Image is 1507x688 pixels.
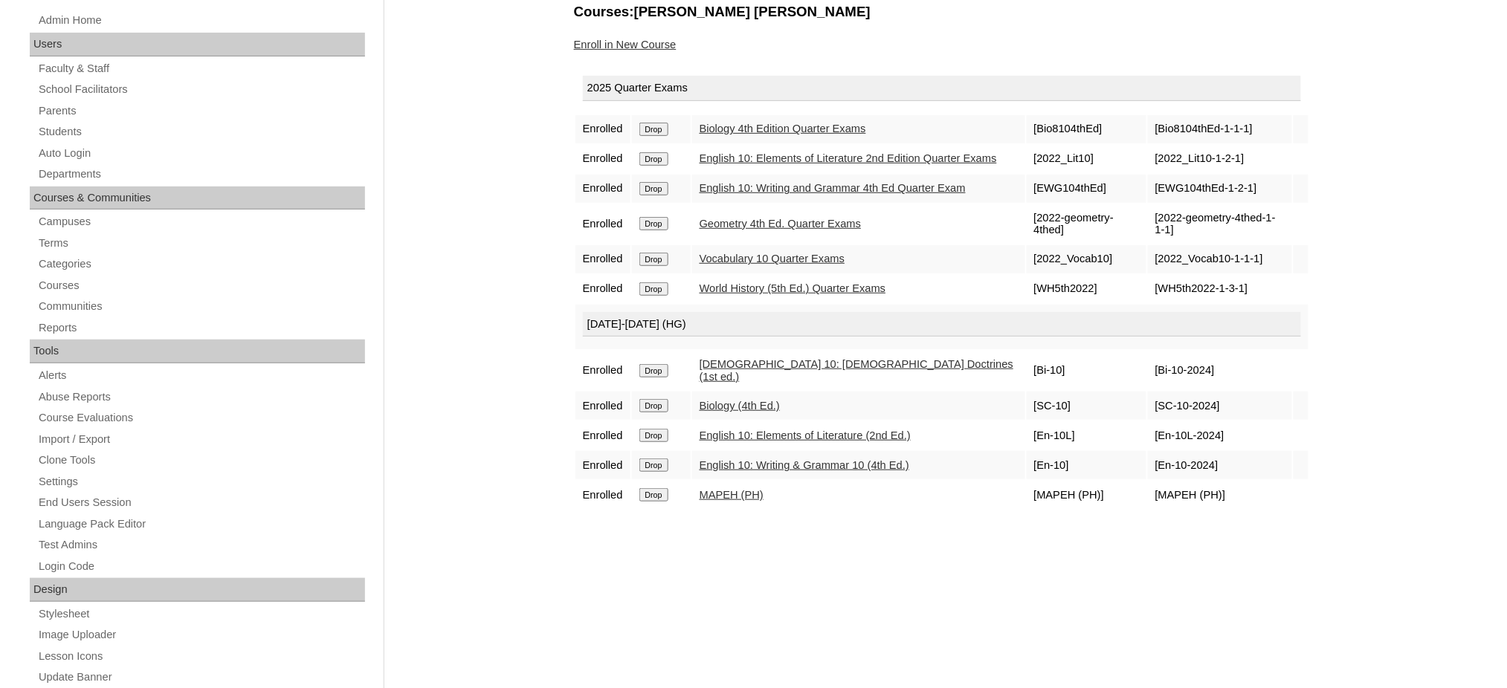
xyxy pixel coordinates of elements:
td: [EWG104thEd] [1027,175,1146,203]
a: Parents [37,102,365,120]
td: [SC-10-2024] [1148,392,1292,420]
input: Drop [639,429,668,442]
td: [MAPEH (PH)] [1027,481,1146,509]
input: Drop [639,458,668,472]
input: Drop [639,182,668,195]
input: Drop [639,152,668,166]
a: Import / Export [37,430,365,449]
a: Reports [37,319,365,337]
a: Vocabulary 10 Quarter Exams [700,253,845,265]
a: Update Banner [37,668,365,687]
a: English 10: Elements of Literature 2nd Edition Quarter Exams [700,152,997,164]
a: Admin Home [37,11,365,30]
input: Drop [639,399,668,412]
a: Students [37,123,365,141]
td: Enrolled [575,204,630,244]
input: Drop [639,123,668,136]
td: Enrolled [575,145,630,173]
a: Alerts [37,366,365,385]
td: [En-10] [1027,451,1146,479]
input: Drop [639,217,668,230]
td: Enrolled [575,481,630,509]
h3: Courses:[PERSON_NAME] [PERSON_NAME] [574,2,1310,22]
div: Tools [30,340,365,363]
a: Lesson Icons [37,647,365,666]
td: [2022_Vocab10] [1027,245,1146,273]
td: [SC-10] [1027,392,1146,420]
a: School Facilitators [37,80,365,99]
td: [MAPEH (PH)] [1148,481,1292,509]
a: Language Pack Editor [37,515,365,533]
td: Enrolled [575,115,630,143]
a: End Users Session [37,493,365,512]
td: Enrolled [575,245,630,273]
a: Clone Tools [37,451,365,470]
a: Test Admins [37,536,365,554]
td: [2022_Lit10-1-2-1] [1148,145,1292,173]
a: MAPEH (PH) [700,489,764,501]
td: Enrolled [575,451,630,479]
input: Drop [639,488,668,502]
div: Design [30,578,365,602]
a: Terms [37,234,365,253]
input: Drop [639,282,668,296]
input: Drop [639,364,668,377]
td: Enrolled [575,392,630,420]
td: [Bio8104thEd] [1027,115,1146,143]
td: [En-10L-2024] [1148,421,1292,450]
td: [WH5th2022] [1027,275,1146,303]
a: English 10: Writing & Grammar 10 (4th Ed.) [700,459,909,471]
td: [2022-geometry-4thed] [1027,204,1146,244]
a: Settings [37,473,365,491]
a: Faculty & Staff [37,59,365,78]
a: English 10: Writing and Grammar 4th Ed Quarter Exam [700,182,966,194]
td: [2022-geometry-4thed-1-1-1] [1148,204,1292,244]
td: [Bio8104thEd-1-1-1] [1148,115,1292,143]
a: Image Uploader [37,626,365,644]
td: [Bi-10] [1027,351,1146,390]
a: Departments [37,165,365,184]
a: Stylesheet [37,605,365,623]
div: 2025 Quarter Exams [583,76,1301,101]
div: Users [30,33,365,56]
td: Enrolled [575,175,630,203]
td: [2022_Vocab10-1-1-1] [1148,245,1292,273]
a: Courses [37,276,365,295]
td: [Bi-10-2024] [1148,351,1292,390]
td: [En-10-2024] [1148,451,1292,479]
a: Auto Login [37,144,365,163]
a: Biology (4th Ed.) [700,400,780,412]
input: Drop [639,253,668,266]
a: Course Evaluations [37,409,365,427]
div: Courses & Communities [30,186,365,210]
a: [DEMOGRAPHIC_DATA] 10: [DEMOGRAPHIC_DATA] Doctrines (1st ed.) [700,358,1013,383]
a: Abuse Reports [37,388,365,406]
td: [En-10L] [1027,421,1146,450]
td: Enrolled [575,421,630,450]
a: Communities [37,297,365,316]
a: Login Code [37,557,365,576]
td: [EWG104thEd-1-2-1] [1148,175,1292,203]
div: [DATE]-[DATE] (HG) [583,312,1301,337]
a: Campuses [37,212,365,231]
td: Enrolled [575,275,630,303]
a: Geometry 4th Ed. Quarter Exams [700,218,861,230]
td: Enrolled [575,351,630,390]
a: English 10: Elements of Literature (2nd Ed.) [700,429,911,441]
a: Categories [37,255,365,273]
td: [2022_Lit10] [1027,145,1146,173]
a: World History (5th Ed.) Quarter Exams [700,282,886,294]
a: Enroll in New Course [574,39,677,51]
td: [WH5th2022-1-3-1] [1148,275,1292,303]
a: Biology 4th Edition Quarter Exams [700,123,866,134]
